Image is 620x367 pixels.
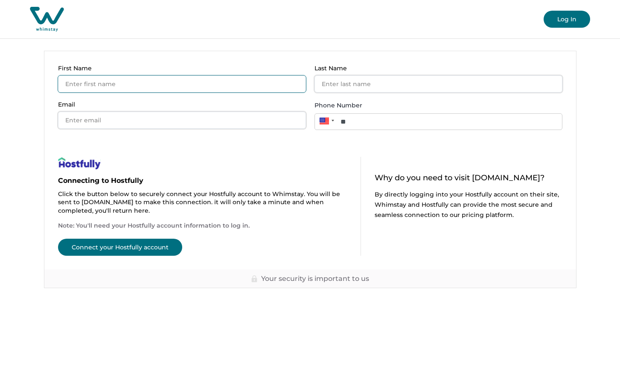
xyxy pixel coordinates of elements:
[58,222,347,230] p: Note: You'll need your Hostfully account information to log in.
[375,189,562,220] p: By directly logging into your Hostfully account on their site, Whimstay and Hostfully can provide...
[58,101,301,108] p: Email
[314,101,557,110] label: Phone Number
[58,75,306,92] input: Enter first name
[314,75,562,92] input: Enter last name
[314,113,337,128] div: United States: + 1
[58,112,306,129] input: Enter email
[314,65,557,72] p: Last Name
[544,11,590,28] button: Log In
[30,7,64,32] img: Whimstay Host
[58,157,101,170] img: help-page-image
[375,174,562,182] p: Why do you need to visit [DOMAIN_NAME]?
[58,239,182,256] button: Connect your Hostfully account
[261,275,369,283] p: Your security is important to us
[58,176,347,185] p: Connecting to Hostfully
[58,190,347,215] p: Click the button below to securely connect your Hostfully account to Whimstay. You will be sent t...
[58,65,301,72] p: First Name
